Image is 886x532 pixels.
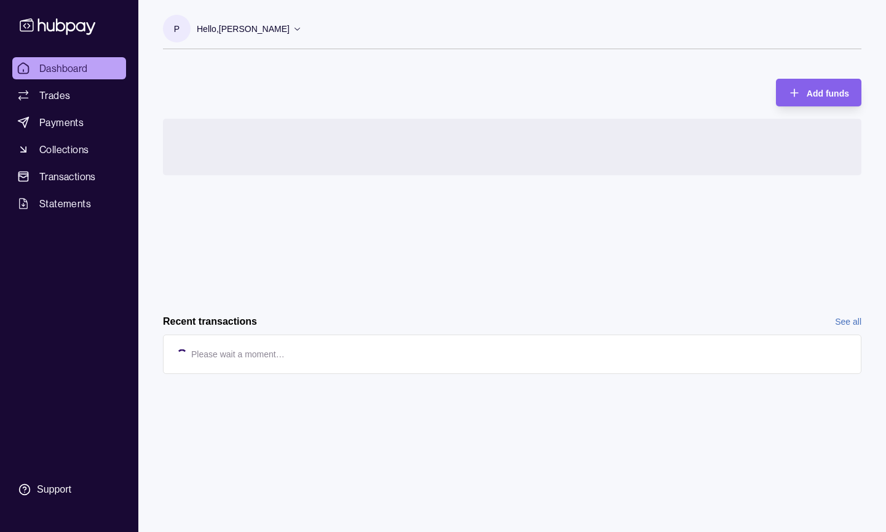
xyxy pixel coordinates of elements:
a: See all [835,315,861,328]
h2: Recent transactions [163,315,257,328]
span: Transactions [39,169,96,184]
a: Support [12,477,126,502]
p: Please wait a moment… [191,347,285,361]
p: Hello, [PERSON_NAME] [197,22,290,36]
a: Statements [12,193,126,215]
span: Dashboard [39,61,88,76]
span: Trades [39,88,70,103]
span: Payments [39,115,84,130]
span: Add funds [807,89,849,98]
a: Trades [12,84,126,106]
a: Dashboard [12,57,126,79]
div: Support [37,483,71,496]
a: Payments [12,111,126,133]
a: Transactions [12,165,126,188]
a: Collections [12,138,126,161]
span: Statements [39,196,91,211]
span: Collections [39,142,89,157]
button: Add funds [776,79,861,106]
p: P [174,22,180,36]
